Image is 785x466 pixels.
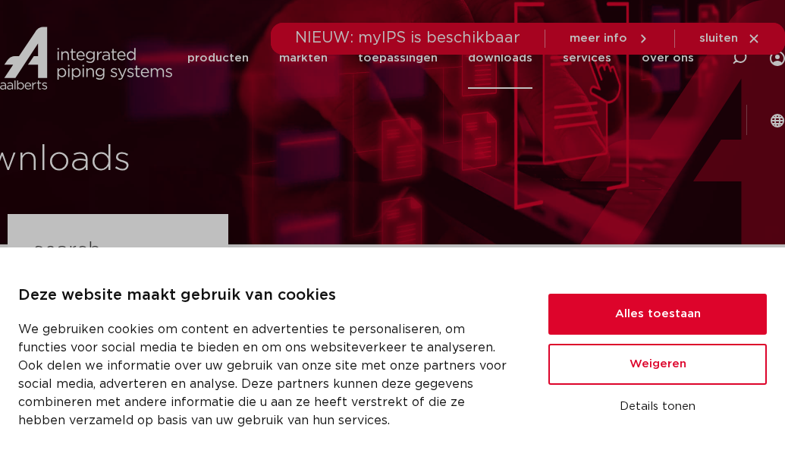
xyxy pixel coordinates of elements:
a: toepassingen [358,27,438,89]
span: sluiten [699,33,738,44]
a: over ons [642,27,694,89]
a: meer info [570,32,650,46]
span: NIEUW: myIPS is beschikbaar [295,30,520,46]
a: services [563,27,611,89]
a: producten [187,27,249,89]
a: markten [279,27,328,89]
span: meer info [570,33,627,44]
a: downloads [468,27,532,89]
a: sluiten [699,32,761,46]
p: We gebruiken cookies om content en advertenties te personaliseren, om functies voor social media ... [18,320,512,430]
p: Deze website maakt gebruik van cookies [18,284,512,308]
button: Weigeren [548,344,767,385]
nav: Menu [187,27,694,89]
div: my IPS [770,27,785,89]
h3: search downloads [33,234,203,307]
button: Details tonen [548,394,767,420]
button: Alles toestaan [548,294,767,335]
